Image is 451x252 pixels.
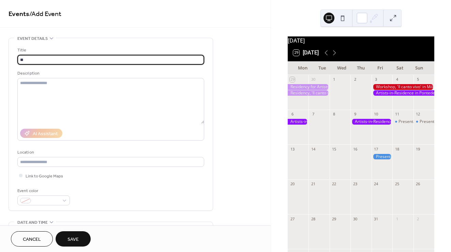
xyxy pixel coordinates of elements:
[372,90,434,96] div: Artists-in-Residence in Pontedera and Milan (Italy)
[374,77,379,82] div: 3
[26,173,63,180] span: Link to Google Maps
[293,61,313,75] div: Mon
[332,182,337,187] div: 22
[416,216,421,221] div: 2
[351,61,371,75] div: Thu
[311,216,316,221] div: 28
[288,84,330,90] div: Residency for Artists in Pontedera and Milan (Italy)
[374,216,379,221] div: 31
[374,112,379,117] div: 10
[290,146,295,152] div: 13
[290,182,295,187] div: 20
[17,187,69,194] div: Event color
[17,70,203,77] div: Description
[352,182,358,187] div: 23
[290,216,295,221] div: 27
[17,219,48,226] span: Date and time
[352,216,358,221] div: 30
[67,236,79,243] span: Save
[352,146,358,152] div: 16
[311,77,316,82] div: 30
[17,47,203,54] div: Title
[311,112,316,117] div: 7
[390,61,409,75] div: Sat
[394,216,400,221] div: 1
[416,182,421,187] div: 26
[290,112,295,117] div: 6
[352,112,358,117] div: 9
[311,182,316,187] div: 21
[332,146,337,152] div: 15
[416,77,421,82] div: 5
[394,182,400,187] div: 25
[29,7,61,21] span: / Add Event
[56,231,91,247] button: Save
[394,112,400,117] div: 11
[332,216,337,221] div: 29
[23,236,41,243] span: Cancel
[332,77,337,82] div: 1
[392,119,413,125] div: Presentation of Songs in Milan (Italy)
[311,146,316,152] div: 14
[290,77,295,82] div: 29
[394,77,400,82] div: 4
[394,146,400,152] div: 18
[414,119,434,125] div: Presentation of Songs in Milan (Italy)
[372,84,434,90] div: Workshop, 'Il canto vivo' in Milan (Italy)
[9,7,29,21] a: Events
[350,119,392,125] div: Artists-in-Residence in Pontedera and Milan (Italy)
[409,61,429,75] div: Sun
[313,61,332,75] div: Tue
[288,90,330,96] div: Residency, 'Il canto vivo' in Pontedera (Italy)
[288,36,434,45] div: [DATE]
[374,146,379,152] div: 17
[17,35,48,42] span: Event details
[17,149,203,156] div: Location
[352,77,358,82] div: 2
[332,112,337,117] div: 8
[332,61,351,75] div: Wed
[416,112,421,117] div: 12
[11,231,53,247] button: Cancel
[374,182,379,187] div: 24
[291,48,321,58] button: 29[DATE]
[416,146,421,152] div: 19
[372,154,392,160] div: Presentation of The Inanna Project in Medina de Rioseco (Spain)
[288,119,309,125] div: Artists-in-Residence in Pontedera and Milan (Italy)
[371,61,390,75] div: Fri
